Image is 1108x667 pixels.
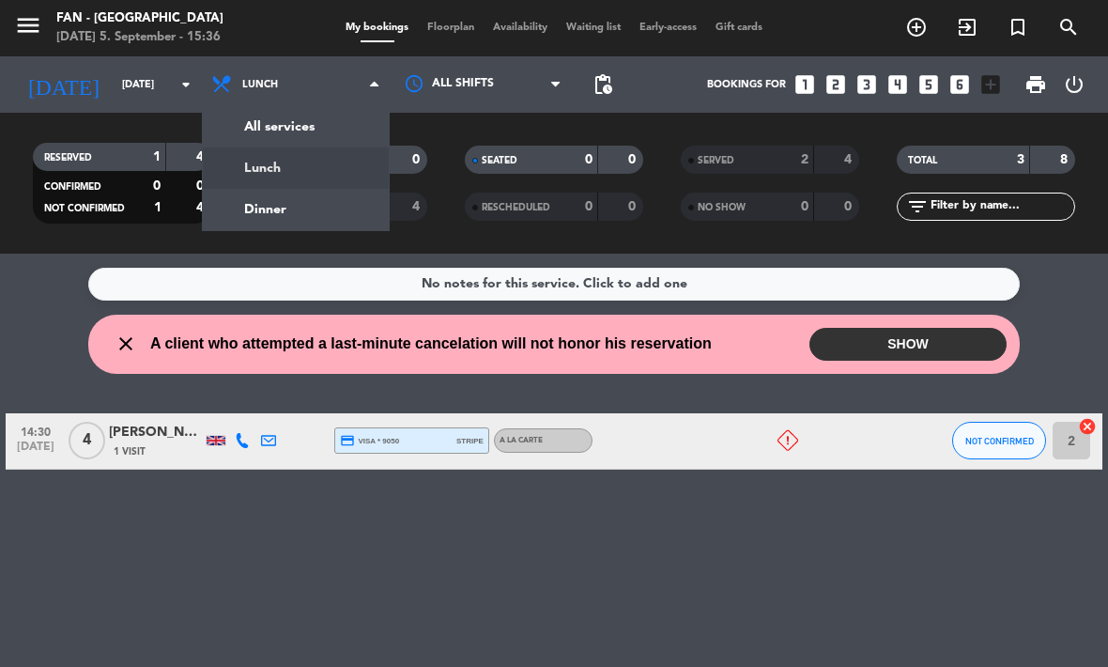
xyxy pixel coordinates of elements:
[698,203,746,212] span: NO SHOW
[809,328,1007,361] button: SHOW
[1060,153,1071,166] strong: 8
[885,72,910,97] i: looks_4
[793,72,817,97] i: looks_one
[203,106,389,147] a: All services
[1057,16,1080,39] i: search
[340,433,399,448] span: visa * 9050
[14,11,42,46] button: menu
[1063,73,1085,96] i: power_settings_new
[585,153,592,166] strong: 0
[412,200,423,213] strong: 4
[891,11,942,43] span: BOOK TABLE
[801,153,808,166] strong: 2
[56,9,223,28] div: Fan - [GEOGRAPHIC_DATA]
[906,195,929,218] i: filter_list
[905,16,928,39] i: add_circle_outline
[482,156,517,165] span: SEATED
[456,435,484,447] span: stripe
[854,72,879,97] i: looks_3
[69,422,105,459] span: 4
[929,196,1074,217] input: Filter by name...
[630,23,706,33] span: Early-access
[1078,417,1097,436] i: cancel
[115,333,137,355] i: close
[44,204,125,213] span: NOT CONFIRMED
[956,16,978,39] i: exit_to_app
[175,73,197,96] i: arrow_drop_down
[203,147,389,189] a: Lunch
[44,153,92,163] span: RESERVED
[1055,56,1094,113] div: LOG OUT
[196,150,208,163] strong: 4
[154,201,162,214] strong: 1
[12,420,59,442] span: 14:30
[418,23,484,33] span: Floorplan
[196,201,208,214] strong: 4
[628,200,639,213] strong: 0
[844,153,855,166] strong: 4
[109,422,203,443] div: [PERSON_NAME]
[908,156,937,165] span: TOTAL
[196,179,208,193] strong: 0
[484,23,557,33] span: Availability
[242,79,278,91] span: Lunch
[153,150,161,163] strong: 1
[706,23,772,33] span: Gift cards
[952,422,1046,459] button: NOT CONFIRMED
[823,72,848,97] i: looks_two
[150,332,712,356] span: A client who attempted a last-minute cancelation will not honor his reservation
[44,182,101,192] span: CONFIRMED
[422,273,687,295] div: No notes for this service. Click to add one
[978,72,1003,97] i: add_box
[844,200,855,213] strong: 0
[707,79,786,91] span: Bookings for
[698,156,734,165] span: SERVED
[993,11,1043,43] span: Special reservation
[1024,73,1047,96] span: print
[482,203,550,212] span: RESCHEDULED
[14,64,113,105] i: [DATE]
[592,73,614,96] span: pending_actions
[114,444,146,459] span: 1 Visit
[965,436,1034,446] span: NOT CONFIRMED
[500,437,543,444] span: A la carte
[801,200,808,213] strong: 0
[340,433,355,448] i: credit_card
[916,72,941,97] i: looks_5
[942,11,993,43] span: WALK IN
[203,189,389,230] a: Dinner
[557,23,630,33] span: Waiting list
[412,153,423,166] strong: 0
[1017,153,1024,166] strong: 3
[14,11,42,39] i: menu
[336,23,418,33] span: My bookings
[56,28,223,47] div: [DATE] 5. September - 15:36
[585,200,592,213] strong: 0
[12,441,59,462] span: [DATE]
[628,153,639,166] strong: 0
[153,179,161,193] strong: 0
[1007,16,1029,39] i: turned_in_not
[1043,11,1094,43] span: SEARCH
[947,72,972,97] i: looks_6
